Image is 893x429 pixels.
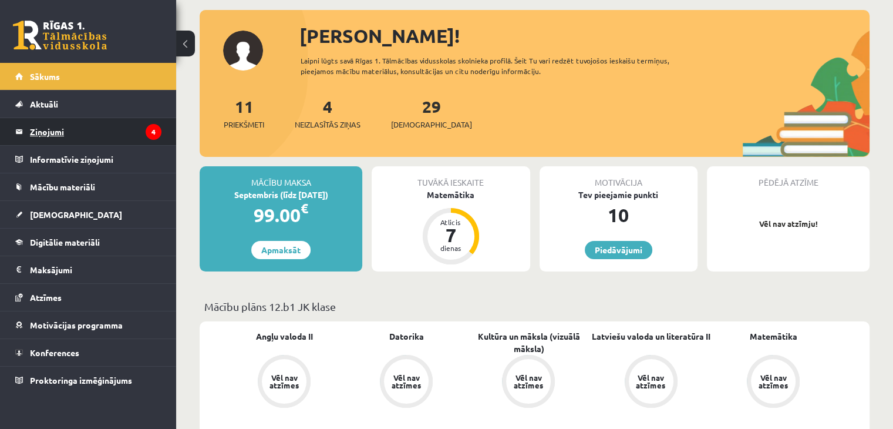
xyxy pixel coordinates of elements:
[15,63,161,90] a: Sākums
[15,339,161,366] a: Konferences
[635,374,668,389] div: Vēl nav atzīmes
[372,166,530,189] div: Tuvākā ieskaite
[15,146,161,173] a: Informatīvie ziņojumi
[592,330,710,343] a: Latviešu valoda un literatūra II
[15,229,161,256] a: Digitālie materiāli
[30,292,62,303] span: Atzīmes
[224,119,264,130] span: Priekšmeti
[585,241,652,259] a: Piedāvājumi
[30,99,58,109] span: Aktuāli
[389,330,424,343] a: Datorika
[301,55,703,76] div: Laipni lūgts savā Rīgas 1. Tālmācības vidusskolas skolnieka profilā. Šeit Tu vari redzēt tuvojošo...
[540,201,697,229] div: 10
[390,374,423,389] div: Vēl nav atzīmes
[749,330,797,343] a: Matemātika
[30,320,123,330] span: Motivācijas programma
[30,237,100,247] span: Digitālie materiāli
[15,311,161,338] a: Motivācijas programma
[30,146,161,173] legend: Informatīvie ziņojumi
[713,218,864,230] p: Vēl nav atzīmju!
[712,355,834,410] a: Vēl nav atzīmes
[512,374,545,389] div: Vēl nav atzīmes
[30,256,161,283] legend: Maksājumi
[15,367,161,394] a: Proktoringa izmēģinājums
[372,189,530,266] a: Matemātika Atlicis 7 dienas
[295,96,360,130] a: 4Neizlasītās ziņas
[540,166,697,189] div: Motivācija
[295,119,360,130] span: Neizlasītās ziņas
[433,219,469,226] div: Atlicis
[30,375,132,386] span: Proktoringa izmēģinājums
[268,374,301,389] div: Vēl nav atzīmes
[540,189,697,201] div: Tev pieejamie punkti
[301,200,308,217] span: €
[146,124,161,140] i: 4
[590,355,712,410] a: Vēl nav atzīmes
[15,173,161,200] a: Mācību materiāli
[30,182,95,192] span: Mācību materiāli
[757,374,790,389] div: Vēl nav atzīmes
[200,201,362,229] div: 99.00
[30,347,79,358] span: Konferences
[15,91,161,118] a: Aktuāli
[372,189,530,201] div: Matemātika
[30,209,122,220] span: [DEMOGRAPHIC_DATA]
[15,201,161,228] a: [DEMOGRAPHIC_DATA]
[707,166,870,189] div: Pēdējā atzīme
[345,355,467,410] a: Vēl nav atzīmes
[30,71,60,82] span: Sākums
[433,244,469,252] div: dienas
[204,299,865,314] p: Mācību plāns 12.b1 JK klase
[223,355,345,410] a: Vēl nav atzīmes
[13,21,107,50] a: Rīgas 1. Tālmācības vidusskola
[15,284,161,311] a: Atzīmes
[391,119,472,130] span: [DEMOGRAPHIC_DATA]
[251,241,311,259] a: Apmaksāt
[30,118,161,145] legend: Ziņojumi
[224,96,264,130] a: 11Priekšmeti
[200,189,362,201] div: Septembris (līdz [DATE])
[467,330,589,355] a: Kultūra un māksla (vizuālā māksla)
[15,118,161,145] a: Ziņojumi4
[467,355,589,410] a: Vēl nav atzīmes
[200,166,362,189] div: Mācību maksa
[15,256,161,283] a: Maksājumi
[391,96,472,130] a: 29[DEMOGRAPHIC_DATA]
[299,22,870,50] div: [PERSON_NAME]!
[256,330,313,343] a: Angļu valoda II
[433,226,469,244] div: 7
